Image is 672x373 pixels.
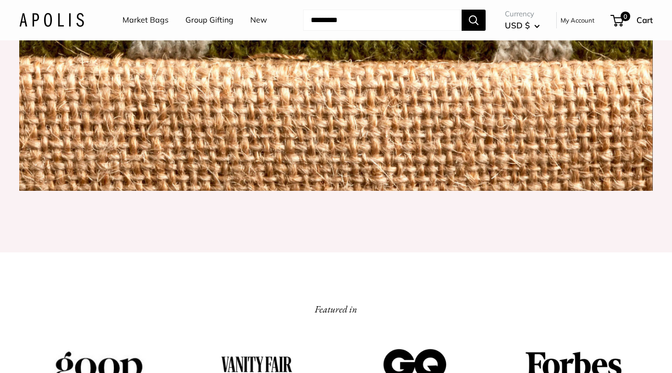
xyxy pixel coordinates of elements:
a: New [250,13,267,27]
span: 0 [621,12,630,21]
h2: Featured in [315,300,357,318]
a: Market Bags [122,13,169,27]
a: My Account [561,14,595,26]
img: Apolis [19,13,84,27]
button: USD $ [505,18,540,33]
span: USD $ [505,20,530,30]
span: Cart [636,15,653,25]
a: Group Gifting [185,13,233,27]
input: Search... [303,10,462,31]
button: Search [462,10,486,31]
span: Currency [505,7,540,21]
a: 0 Cart [611,12,653,28]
